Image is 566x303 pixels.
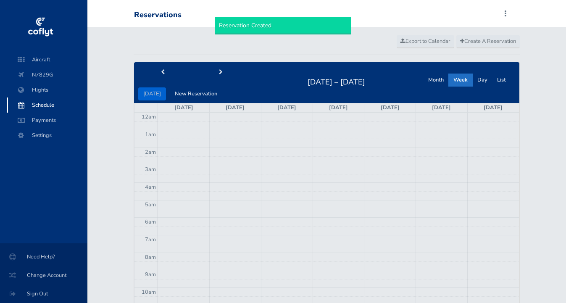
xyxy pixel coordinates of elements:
[145,218,156,226] span: 6am
[492,74,511,87] button: List
[448,74,473,87] button: Week
[145,201,156,208] span: 5am
[174,104,193,111] a: [DATE]
[15,97,79,113] span: Schedule
[10,286,77,301] span: Sign Out
[472,74,492,87] button: Day
[192,66,250,79] button: next
[329,104,348,111] a: [DATE]
[456,35,520,48] a: Create A Reservation
[142,113,156,121] span: 12am
[400,37,450,45] span: Export to Calendar
[145,253,156,261] span: 8am
[226,104,245,111] a: [DATE]
[381,104,400,111] a: [DATE]
[134,66,192,79] button: prev
[15,113,79,128] span: Payments
[15,52,79,67] span: Aircraft
[26,15,54,40] img: coflyt logo
[15,82,79,97] span: Flights
[134,11,182,20] div: Reservations
[432,104,451,111] a: [DATE]
[15,67,79,82] span: N7829G
[397,35,454,48] a: Export to Calendar
[10,268,77,283] span: Change Account
[277,104,296,111] a: [DATE]
[142,288,156,296] span: 10am
[10,249,77,264] span: Need Help?
[423,74,449,87] button: Month
[460,37,516,45] span: Create A Reservation
[170,87,222,100] button: New Reservation
[215,17,351,34] div: Reservation Created
[138,87,166,100] button: [DATE]
[145,131,156,138] span: 1am
[145,183,156,191] span: 4am
[145,148,156,156] span: 2am
[145,271,156,278] span: 9am
[303,75,370,87] h2: [DATE] – [DATE]
[145,166,156,173] span: 3am
[15,128,79,143] span: Settings
[145,236,156,243] span: 7am
[484,104,503,111] a: [DATE]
